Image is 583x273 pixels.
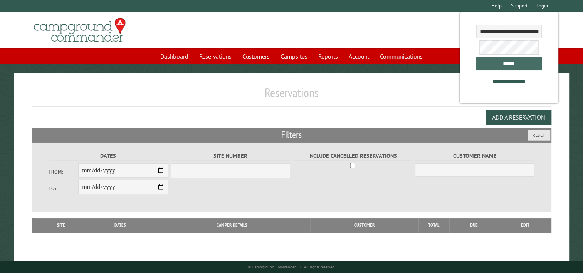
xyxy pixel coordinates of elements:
[49,168,79,175] label: From:
[375,49,427,64] a: Communications
[171,152,291,160] label: Site Number
[449,218,499,232] th: Due
[276,49,312,64] a: Campsites
[248,265,335,270] small: © Campground Commander LLC. All rights reserved.
[238,49,274,64] a: Customers
[32,128,551,142] h2: Filters
[32,15,128,45] img: Campground Commander
[35,218,87,232] th: Site
[49,185,79,192] label: To:
[195,49,236,64] a: Reservations
[154,218,310,232] th: Camper Details
[344,49,374,64] a: Account
[528,130,550,141] button: Reset
[314,49,343,64] a: Reports
[310,218,418,232] th: Customer
[486,110,551,125] button: Add a Reservation
[32,85,551,106] h1: Reservations
[49,152,168,160] label: Dates
[293,152,413,160] label: Include Cancelled Reservations
[418,218,449,232] th: Total
[87,218,154,232] th: Dates
[156,49,193,64] a: Dashboard
[499,218,551,232] th: Edit
[415,152,535,160] label: Customer Name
